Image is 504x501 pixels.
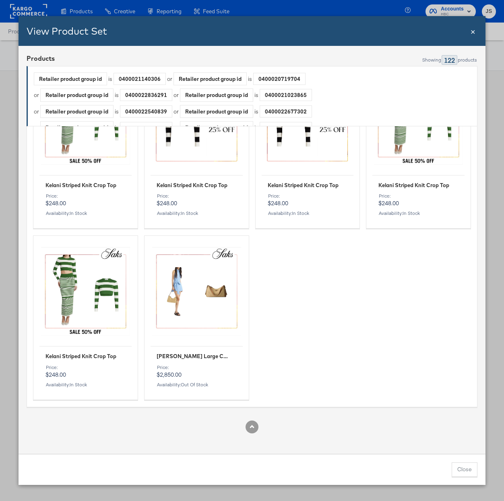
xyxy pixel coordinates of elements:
div: or [174,121,312,134]
div: Availability : [45,210,126,216]
div: Retailer product group id [180,89,253,101]
div: Price: [157,365,237,370]
div: 0400022540839 [120,105,172,118]
div: Products Preview [19,16,485,485]
div: Products [27,54,55,63]
div: Retailer product group id [41,89,113,101]
p: $248.00 [45,193,126,207]
div: is [114,91,120,99]
div: 0400021140306 [114,73,165,85]
span: Kelani Striped Knit Crop Top [157,181,227,189]
span: View Product Set [27,25,107,37]
div: Retailer product group id [180,122,253,134]
span: in stock [70,381,87,388]
div: 122 [442,55,457,65]
span: Aimee Large Crochet and Leather Shoulder Bag [157,353,229,360]
div: is [253,91,260,99]
div: Price: [157,193,237,199]
div: products [457,57,477,63]
div: or [34,89,172,102]
div: Availability : [45,382,126,388]
span: in stock [292,210,309,216]
div: Retailer product group id [41,105,113,118]
div: Price: [45,365,126,370]
p: $248.00 [378,193,459,207]
div: Close [471,25,475,37]
p: $2,850.00 [157,365,237,378]
div: is [247,75,253,82]
div: Retailer product group id [180,105,253,118]
div: or [174,89,312,102]
div: Showing [422,57,442,63]
span: in stock [70,210,87,216]
div: Retailer product group id [34,72,107,85]
p: $248.00 [157,193,237,207]
div: Availability : [378,210,459,216]
span: Kelani Striped Knit Crop Top [45,353,116,360]
div: 0400022836291 [120,89,172,101]
div: Availability : [268,210,348,216]
div: is [107,75,114,82]
p: $248.00 [268,193,348,207]
div: Retailer product group id [174,72,246,85]
div: or [167,72,306,85]
div: 0400021023865 [260,89,312,101]
span: × [471,25,475,36]
div: is [114,107,120,115]
div: Price: [268,193,348,199]
span: in stock [181,210,198,216]
div: or [34,105,172,118]
span: Kelani Striped Knit Crop Top [268,181,339,189]
span: Kelani Striped Knit Crop Top [378,181,449,189]
span: out of stock [181,381,208,388]
div: Retailer product group id [41,122,113,134]
button: Close [452,462,477,477]
div: 0400020719704 [254,73,305,85]
p: $248.00 [45,365,126,378]
span: Kelani Striped Knit Crop Top [45,181,116,189]
div: Price: [45,193,126,199]
div: Availability : [157,382,237,388]
div: 0400022677302 [260,105,312,118]
div: Availability : [157,210,237,216]
div: or [34,121,172,134]
div: is [114,124,120,132]
span: in stock [403,210,420,216]
div: or [174,105,312,118]
div: is [253,124,260,132]
div: Price: [378,193,459,199]
div: is [253,107,260,115]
